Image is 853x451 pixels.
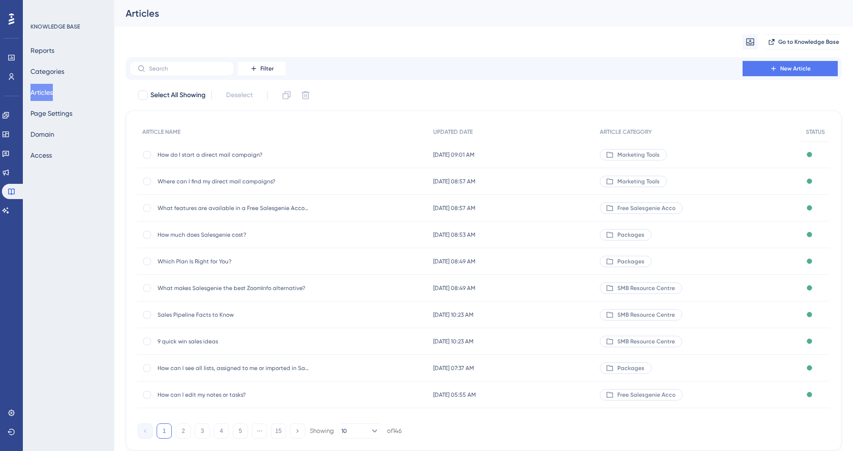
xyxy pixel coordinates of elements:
span: Marketing Tools [617,151,660,159]
div: KNOWLEDGE BASE [30,23,80,30]
button: 15 [271,423,286,439]
button: Domain [30,126,54,143]
button: Categories [30,63,64,80]
span: Go to Knowledge Base [778,38,839,46]
span: UPDATED DATE [433,128,473,136]
button: Page Settings [30,105,72,122]
button: ⋯ [252,423,267,439]
span: How much does Salesgenie cost? [158,231,310,239]
button: Deselect [218,87,261,104]
button: Articles [30,84,53,101]
button: Go to Knowledge Base [765,34,842,50]
button: 1 [157,423,172,439]
span: SMB Resource Centre [617,284,675,292]
span: Select All Showing [150,90,206,101]
button: Filter [238,61,286,76]
span: [DATE] 08:57 AM [433,204,476,212]
button: Reports [30,42,54,59]
span: [DATE] 05:55 AM [433,391,476,399]
button: 4 [214,423,229,439]
div: of 146 [387,427,402,435]
span: SMB Resource Centre [617,311,675,319]
span: What makes Salesgenie the best ZoomInfo alternative? [158,284,310,292]
span: Which Plan Is Right for You? [158,258,310,265]
button: 3 [195,423,210,439]
span: [DATE] 08:49 AM [433,258,476,265]
span: [DATE] 10:23 AM [433,311,474,319]
span: [DATE] 08:53 AM [433,231,476,239]
button: 5 [233,423,248,439]
span: Packages [617,231,645,239]
span: [DATE] 08:57 AM [433,178,476,185]
span: Where can I find my direct mail campaigns? [158,178,310,185]
span: STATUS [806,128,825,136]
span: Free Salesgenie Acco [617,204,675,212]
span: Packages [617,364,645,372]
span: How can I see all lists, assigned to me or imported in Salesgenie Team? [158,364,310,372]
span: ARTICLE NAME [142,128,180,136]
button: Access [30,147,52,164]
span: [DATE] 07:37 AM [433,364,474,372]
span: SMB Resource Centre [617,338,675,345]
span: 10 [341,427,347,435]
div: Showing [310,427,334,435]
button: New Article [743,61,838,76]
span: Free Salesgenie Acco [617,391,675,399]
span: Packages [617,258,645,265]
div: Articles [126,7,818,20]
span: [DATE] 09:01 AM [433,151,475,159]
span: What features are available in a Free Salesgenie Account? [158,204,310,212]
span: New Article [780,65,811,72]
span: Filter [260,65,274,72]
span: [DATE] 08:49 AM [433,284,476,292]
button: 2 [176,423,191,439]
span: [DATE] 10:23 AM [433,338,474,345]
span: Sales Pipeline Facts to Know [158,311,310,319]
input: Search [149,65,226,72]
span: Marketing Tools [617,178,660,185]
span: How can I edit my notes or tasks? [158,391,310,399]
span: How do I start a direct mail campaign? [158,151,310,159]
span: Deselect [226,90,253,101]
span: 9 quick win sales ideas [158,338,310,345]
span: ARTICLE CATEGORY [600,128,652,136]
button: 10 [341,423,379,439]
